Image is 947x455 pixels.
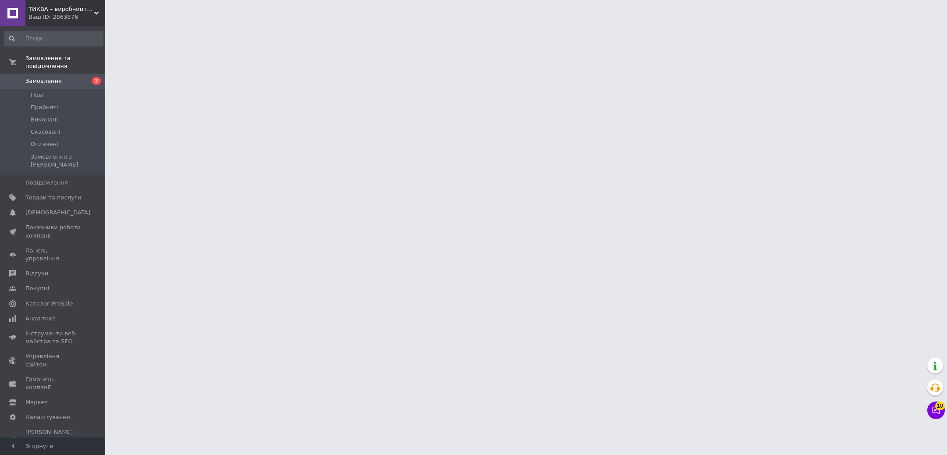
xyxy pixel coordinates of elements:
span: Панель управління [25,247,81,263]
span: Каталог ProSale [25,300,73,308]
span: Управління сайтом [25,352,81,368]
span: Відгуки [25,270,48,277]
span: Налаштування [25,413,70,421]
button: Чат з покупцем10 [927,402,945,419]
span: Повідомлення [25,179,68,187]
span: Аналітика [25,315,56,323]
span: Нові [31,91,43,99]
span: Покупці [25,284,49,292]
span: Замовлення та повідомлення [25,54,105,70]
span: Скасовані [31,128,61,136]
span: Замовлення [25,77,62,85]
span: ТИКВА – виробництво товарів для саду та городу [28,5,94,13]
span: Оплачені [31,140,58,148]
span: [PERSON_NAME] та рахунки [25,428,81,452]
span: 10 [935,402,945,410]
span: [DEMOGRAPHIC_DATA] [25,209,90,217]
span: Прийняті [31,103,58,111]
span: Товари та послуги [25,194,81,202]
span: Показники роботи компанії [25,224,81,239]
span: Маркет [25,398,48,406]
span: Виконані [31,116,58,124]
div: Ваш ID: 2863876 [28,13,105,21]
span: Гаманець компанії [25,376,81,391]
span: 2 [92,77,101,85]
input: Пошук [4,31,103,46]
span: Замовлення з [PERSON_NAME] [31,153,103,169]
span: Інструменти веб-майстра та SEO [25,330,81,345]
